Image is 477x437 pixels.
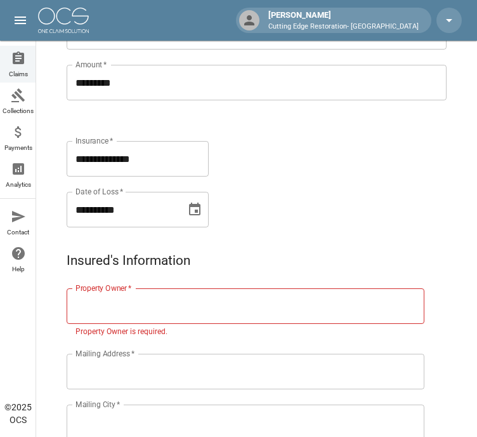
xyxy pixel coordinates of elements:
button: Choose date, selected date is Sep 2, 2025 [182,197,207,222]
p: Cutting Edge Restoration- [GEOGRAPHIC_DATA] [268,22,419,32]
div: [PERSON_NAME] [263,9,424,32]
span: Claims [9,71,28,77]
label: Insurance [75,135,113,146]
label: Date of Loss [75,186,123,197]
p: Property Owner is required. [75,326,415,339]
span: Contact [7,229,29,236]
span: Analytics [6,182,31,188]
button: open drawer [8,8,33,33]
span: Help [12,266,25,272]
label: Mailing Address [75,348,134,359]
span: Payments [4,145,32,151]
div: © 2025 OCS [4,401,32,426]
label: Property Owner [75,283,132,293]
span: Collections [3,108,34,114]
label: Mailing City [75,399,121,410]
label: Amount [75,59,107,70]
img: ocs-logo-white-transparent.png [38,8,89,33]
